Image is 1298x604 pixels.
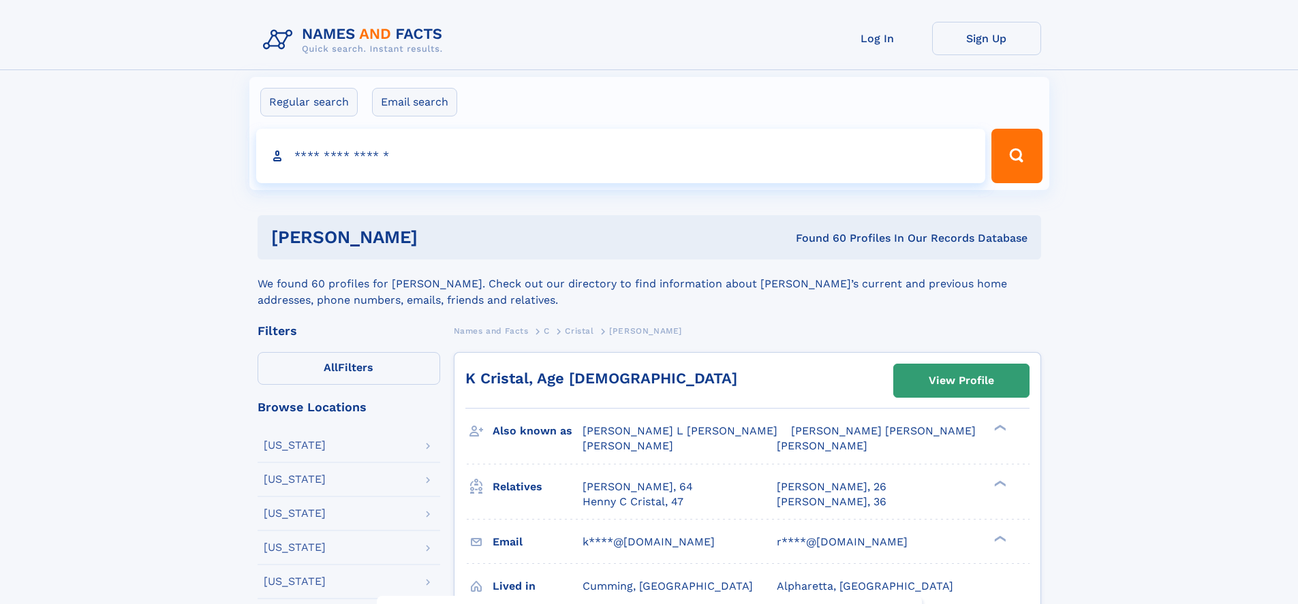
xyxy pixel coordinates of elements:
span: Alpharetta, [GEOGRAPHIC_DATA] [777,579,953,592]
span: [PERSON_NAME] [PERSON_NAME] [791,424,976,437]
a: K Cristal, Age [DEMOGRAPHIC_DATA] [465,370,737,387]
div: [US_STATE] [264,542,326,553]
div: ❯ [991,424,1007,432]
label: Filters [258,352,440,385]
span: [PERSON_NAME] [777,439,867,452]
a: C [544,322,550,339]
div: ❯ [991,479,1007,488]
a: Sign Up [932,22,1041,55]
img: Logo Names and Facts [258,22,454,59]
span: Cristal [565,326,593,336]
div: [US_STATE] [264,576,326,587]
a: View Profile [894,364,1029,397]
h3: Lived in [493,575,583,598]
a: Names and Facts [454,322,529,339]
input: search input [256,129,986,183]
div: We found 60 profiles for [PERSON_NAME]. Check out our directory to find information about [PERSON... [258,259,1041,308]
a: Log In [823,22,932,55]
span: All [324,361,338,374]
h1: [PERSON_NAME] [271,229,607,246]
div: [US_STATE] [264,474,326,485]
div: View Profile [929,365,994,396]
div: Filters [258,325,440,337]
h3: Email [493,530,583,554]
div: ❯ [991,534,1007,543]
a: [PERSON_NAME], 36 [777,494,886,509]
label: Regular search [260,88,358,116]
span: [PERSON_NAME] L [PERSON_NAME] [583,424,777,437]
div: Browse Locations [258,401,440,413]
a: Henny C Cristal, 47 [583,494,683,509]
a: Cristal [565,322,593,339]
h3: Relatives [493,475,583,498]
span: [PERSON_NAME] [609,326,682,336]
a: [PERSON_NAME], 64 [583,479,693,494]
a: [PERSON_NAME], 26 [777,479,886,494]
span: Cumming, [GEOGRAPHIC_DATA] [583,579,753,592]
span: [PERSON_NAME] [583,439,673,452]
div: [US_STATE] [264,508,326,519]
h3: Also known as [493,419,583,443]
label: Email search [372,88,457,116]
div: [US_STATE] [264,440,326,451]
button: Search Button [991,129,1042,183]
div: Found 60 Profiles In Our Records Database [606,231,1027,246]
span: C [544,326,550,336]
